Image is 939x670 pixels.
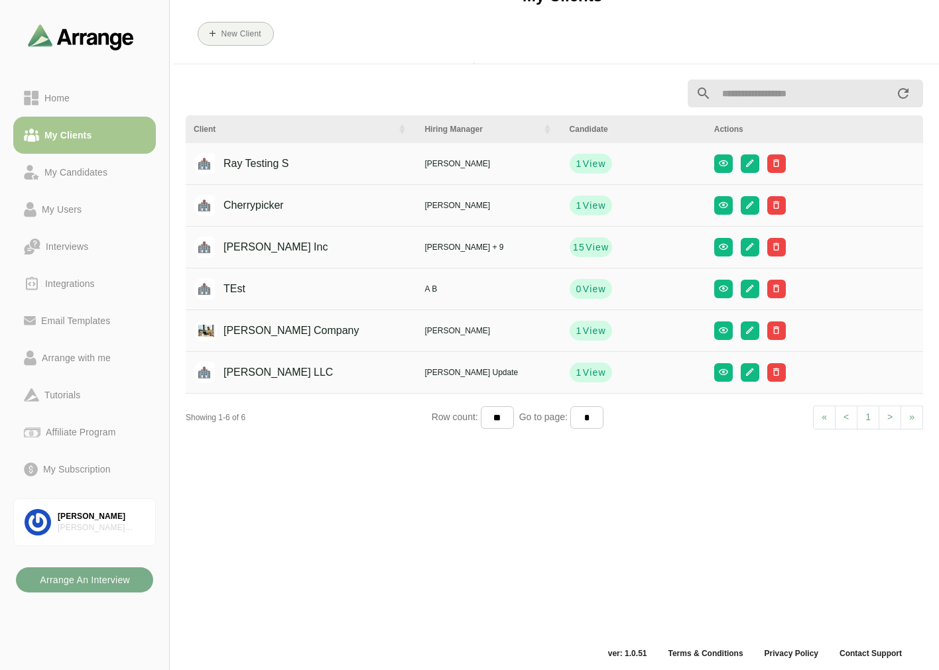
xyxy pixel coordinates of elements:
a: Integrations [13,265,156,302]
button: Arrange An Interview [16,567,153,592]
b: New Client [220,29,261,38]
a: Home [13,80,156,117]
button: 0View [570,279,612,299]
div: [PERSON_NAME] Update [424,366,553,378]
div: A B [424,283,553,295]
a: Privacy Policy [754,648,829,659]
div: [PERSON_NAME] Inc [203,235,328,260]
div: Integrations [40,276,100,292]
div: Ray Testing S [203,151,288,176]
div: Tutorials [39,387,86,403]
a: Contact Support [829,648,912,659]
div: [PERSON_NAME] [424,158,553,170]
div: My Users [36,201,87,217]
a: My Subscription [13,451,156,488]
span: View [585,241,609,254]
div: Client [194,123,408,135]
img: placeholder logo [194,153,215,174]
a: My Clients [13,117,156,154]
a: My Candidates [13,154,156,191]
p: [DATE] [434,62,473,78]
div: Arrange with me [36,350,116,366]
a: Interviews [13,228,156,265]
div: [PERSON_NAME] + 9 [424,241,553,253]
span: View [582,366,606,379]
button: 1View [570,154,612,174]
button: 1View [570,195,612,215]
div: [PERSON_NAME] [424,325,553,337]
div: Interviews [40,239,94,254]
div: [PERSON_NAME] [424,199,553,211]
img: placeholder logo [194,278,215,300]
span: View [582,157,606,170]
strong: 1 [575,157,582,170]
img: arrangeai-name-small-logo.4d2b8aee.svg [28,24,134,50]
span: ver: 1.0.51 [597,648,658,659]
a: Affiliate Program [13,414,156,451]
div: Email Templates [36,313,115,329]
a: My Users [13,191,156,228]
div: Showing 1-6 of 6 [186,412,432,423]
div: Affiliate Program [40,424,121,440]
div: [PERSON_NAME] LLC [203,360,333,385]
button: 1View [570,321,612,341]
a: Arrange with me [13,339,156,376]
strong: 15 [572,241,585,254]
p: 03:25 PM [US_STATE], [GEOGRAPHIC_DATA] [474,62,682,78]
img: placeholder logo [194,237,215,258]
div: My Candidates [39,164,113,180]
div: My Clients [39,127,97,143]
button: 1View [570,363,612,382]
b: Arrange An Interview [39,567,130,592]
div: Candidate [570,123,698,135]
span: Go to page: [514,412,570,422]
a: [PERSON_NAME][PERSON_NAME] Associates [13,498,156,546]
a: Tutorials [13,376,156,414]
span: Row count: [432,412,481,422]
div: [PERSON_NAME] Company [203,318,359,343]
div: Actions [714,123,915,135]
img: placeholder logo [194,362,215,383]
div: Home [39,90,75,106]
strong: 1 [575,324,582,337]
img: placeholder logo [194,195,215,216]
span: View [582,199,606,212]
button: New Client [198,22,274,46]
div: My Subscription [38,461,116,477]
i: appended action [895,85,911,101]
button: 15View [570,237,612,257]
img: BSA-brian-LI.jpg [196,320,217,341]
span: View [582,282,606,296]
div: [PERSON_NAME] [58,511,145,522]
strong: 1 [575,366,582,379]
strong: 1 [575,199,582,212]
strong: 0 [575,282,582,296]
a: Terms & Conditions [657,648,753,659]
div: [PERSON_NAME] Associates [58,522,145,533]
div: TEst [203,276,245,302]
div: Cherrypicker [203,193,284,218]
span: View [582,324,606,337]
div: Hiring Manager [424,123,553,135]
a: Email Templates [13,302,156,339]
